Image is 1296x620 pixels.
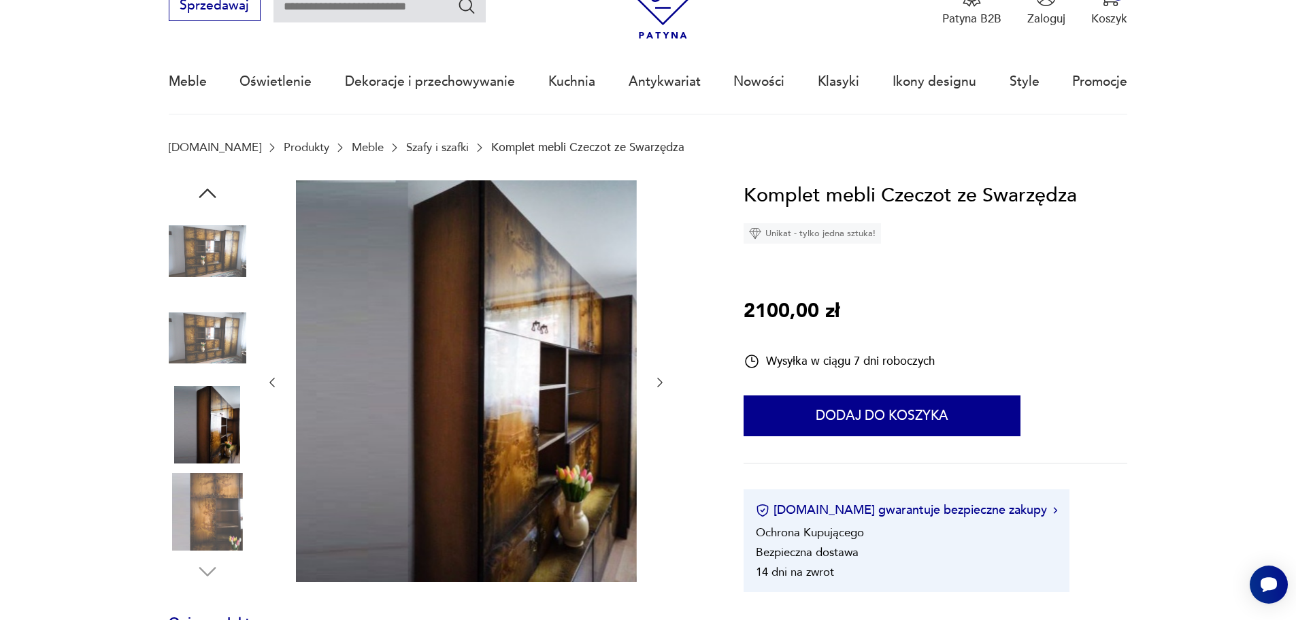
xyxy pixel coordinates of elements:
img: Ikona certyfikatu [756,504,769,517]
li: Ochrona Kupującego [756,525,864,540]
button: [DOMAIN_NAME] gwarantuje bezpieczne zakupy [756,502,1057,519]
iframe: Smartsupp widget button [1250,566,1288,604]
a: Style [1010,50,1040,113]
a: Klasyki [818,50,859,113]
p: Koszyk [1091,11,1127,27]
a: Szafy i szafki [406,141,469,154]
p: Patyna B2B [942,11,1001,27]
a: Dekoracje i przechowywanie [345,50,515,113]
a: [DOMAIN_NAME] [169,141,261,154]
p: 2100,00 zł [744,296,840,327]
a: Meble [352,141,384,154]
a: Antykwariat [629,50,701,113]
a: Oświetlenie [239,50,312,113]
div: Wysyłka w ciągu 7 dni roboczych [744,353,935,370]
a: Sprzedawaj [169,1,261,12]
a: Ikony designu [893,50,976,113]
a: Kuchnia [548,50,595,113]
img: Zdjęcie produktu Komplet mebli Czeczot ze Swarzędza [169,386,246,463]
a: Meble [169,50,207,113]
img: Zdjęcie produktu Komplet mebli Czeczot ze Swarzędza [296,180,637,583]
img: Ikona strzałki w prawo [1053,507,1057,514]
img: Zdjęcie produktu Komplet mebli Czeczot ze Swarzędza [169,212,246,290]
a: Promocje [1072,50,1127,113]
div: Unikat - tylko jedna sztuka! [744,223,881,244]
img: Ikona diamentu [749,227,761,240]
p: Zaloguj [1027,11,1065,27]
a: Produkty [284,141,329,154]
li: Bezpieczna dostawa [756,544,859,560]
p: Komplet mebli Czeczot ze Swarzędza [491,141,684,154]
img: Zdjęcie produktu Komplet mebli Czeczot ze Swarzędza [169,473,246,551]
li: 14 dni na zwrot [756,564,834,580]
button: Dodaj do koszyka [744,395,1020,436]
a: Nowości [733,50,784,113]
h1: Komplet mebli Czeczot ze Swarzędza [744,180,1077,212]
img: Zdjęcie produktu Komplet mebli Czeczot ze Swarzędza [169,299,246,377]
